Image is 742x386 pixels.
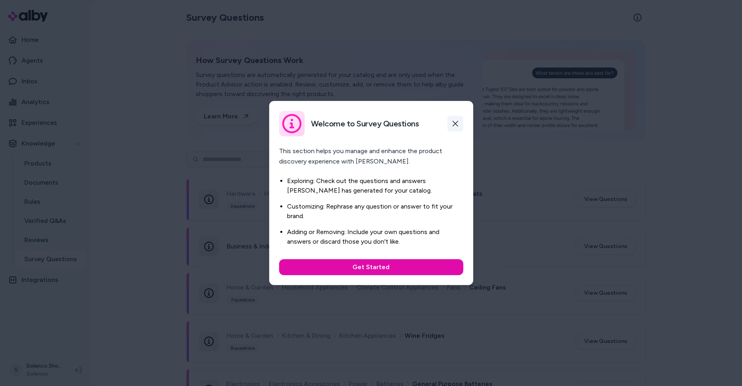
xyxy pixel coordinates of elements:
p: This section helps you manage and enhance the product discovery experience with [PERSON_NAME]. [279,146,463,167]
h2: Welcome to Survey Questions [311,119,419,129]
button: Get Started [279,259,463,275]
li: Adding or Removing: Include your own questions and answers or discard those you don't like. [287,227,463,246]
li: Customizing: Rephrase any question or answer to fit your brand. [287,202,463,221]
li: Exploring: Check out the questions and answers [PERSON_NAME] has generated for your catalog. [287,176,463,195]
